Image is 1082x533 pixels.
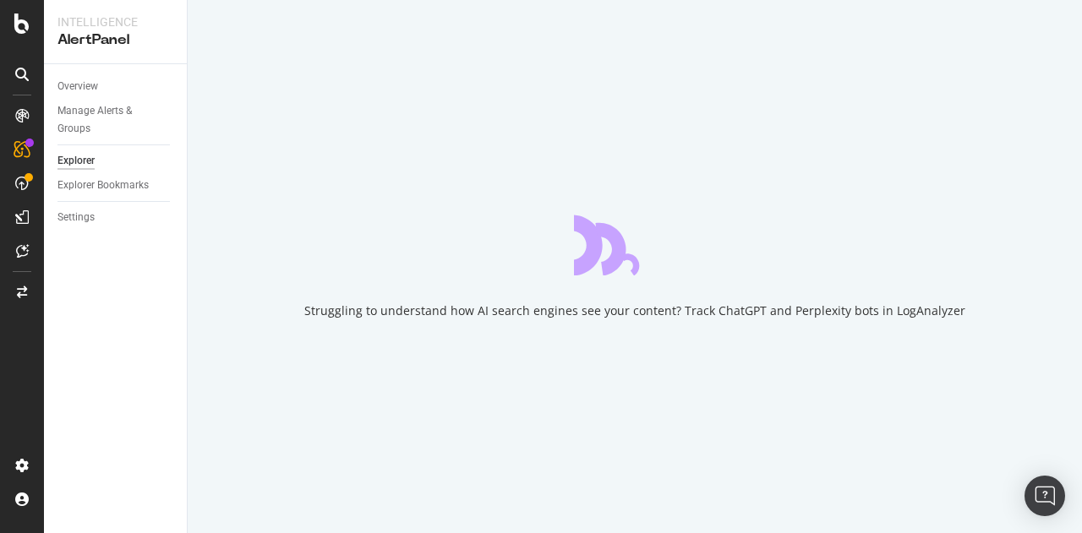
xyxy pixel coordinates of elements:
div: Explorer [57,152,95,170]
div: AlertPanel [57,30,173,50]
div: Intelligence [57,14,173,30]
a: Manage Alerts & Groups [57,102,175,138]
div: Settings [57,209,95,226]
div: Struggling to understand how AI search engines see your content? Track ChatGPT and Perplexity bot... [304,302,965,319]
div: animation [574,215,696,275]
div: Open Intercom Messenger [1025,476,1065,516]
a: Overview [57,78,175,95]
div: Explorer Bookmarks [57,177,149,194]
a: Settings [57,209,175,226]
div: Overview [57,78,98,95]
div: Manage Alerts & Groups [57,102,159,138]
a: Explorer [57,152,175,170]
a: Explorer Bookmarks [57,177,175,194]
